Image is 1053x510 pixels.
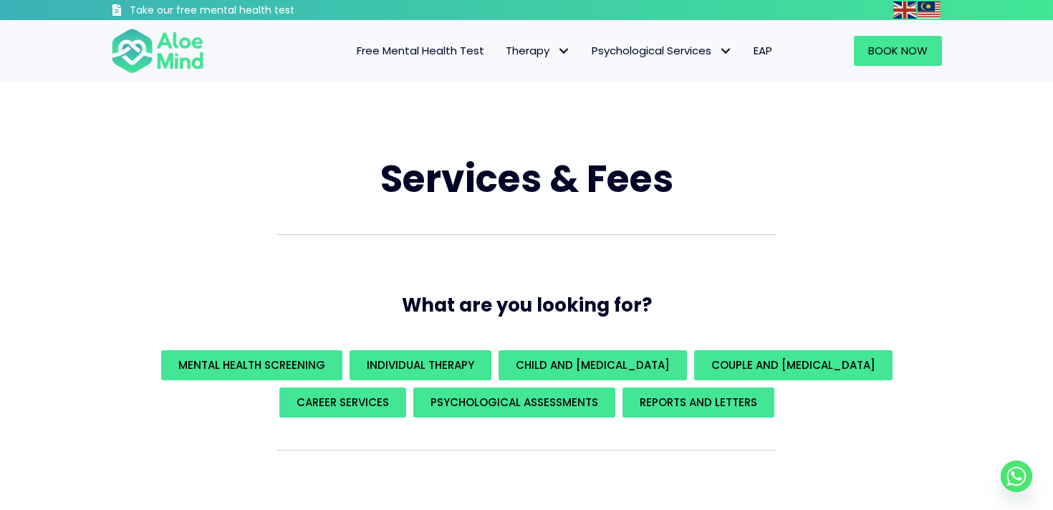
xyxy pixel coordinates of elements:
[357,43,484,58] span: Free Mental Health Test
[297,395,389,410] span: Career Services
[516,357,670,372] span: Child and [MEDICAL_DATA]
[893,1,918,18] a: English
[367,357,474,372] span: Individual Therapy
[111,27,204,74] img: Aloe mind Logo
[743,36,783,66] a: EAP
[499,350,687,380] a: Child and [MEDICAL_DATA]
[279,388,406,418] a: Career Services
[694,350,893,380] a: Couple and [MEDICAL_DATA]
[893,1,916,19] img: en
[111,4,371,20] a: Take our free mental health test
[130,4,371,18] h3: Take our free mental health test
[506,43,570,58] span: Therapy
[581,36,743,66] a: Psychological ServicesPsychological Services: submenu
[178,357,325,372] span: Mental Health Screening
[223,36,783,66] nav: Menu
[553,41,574,62] span: Therapy: submenu
[495,36,581,66] a: TherapyTherapy: submenu
[715,41,736,62] span: Psychological Services: submenu
[868,43,928,58] span: Book Now
[754,43,772,58] span: EAP
[346,36,495,66] a: Free Mental Health Test
[161,350,342,380] a: Mental Health Screening
[918,1,942,18] a: Malay
[622,388,774,418] a: REPORTS AND LETTERS
[1001,461,1032,492] a: Whatsapp
[402,292,652,318] span: What are you looking for?
[111,347,942,421] div: What are you looking for?
[711,357,875,372] span: Couple and [MEDICAL_DATA]
[854,36,942,66] a: Book Now
[918,1,941,19] img: ms
[431,395,598,410] span: Psychological assessments
[592,43,732,58] span: Psychological Services
[380,153,673,205] span: Services & Fees
[350,350,491,380] a: Individual Therapy
[413,388,615,418] a: Psychological assessments
[640,395,757,410] span: REPORTS AND LETTERS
